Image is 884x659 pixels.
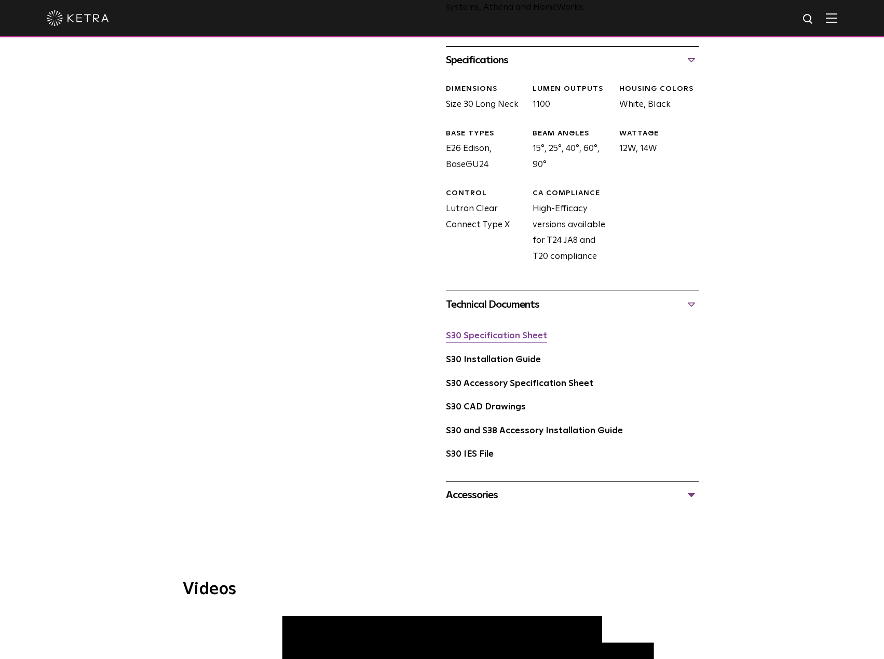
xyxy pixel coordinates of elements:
div: Lutron Clear Connect Type X [438,188,525,265]
div: White, Black [611,84,698,113]
div: BASE TYPES [446,129,525,139]
img: ketra-logo-2019-white [47,10,109,26]
div: Technical Documents [446,296,699,313]
a: S30 Specification Sheet [446,332,547,340]
div: BEAM ANGLES [533,129,611,139]
a: S30 Installation Guide [446,355,541,364]
div: LUMEN OUTPUTS [533,84,611,94]
a: S30 CAD Drawings [446,403,526,411]
div: High-Efficacy versions available for T24 JA8 and T20 compliance [525,188,611,265]
img: search icon [802,13,815,26]
a: S30 Accessory Specification Sheet [446,379,593,388]
div: E26 Edison, BaseGU24 [438,129,525,173]
div: Size 30 Long Neck [438,84,525,113]
div: 15°, 25°, 40°, 60°, 90° [525,129,611,173]
div: CONTROL [446,188,525,199]
div: 12W, 14W [611,129,698,173]
a: S30 and S38 Accessory Installation Guide [446,427,623,435]
div: Accessories [446,487,699,503]
a: S30 IES File [446,450,494,459]
h3: Videos [183,581,702,598]
div: Specifications [446,52,699,68]
div: DIMENSIONS [446,84,525,94]
div: 1100 [525,84,611,113]
div: CA COMPLIANCE [533,188,611,199]
div: WATTAGE [619,129,698,139]
div: HOUSING COLORS [619,84,698,94]
img: Hamburger%20Nav.svg [826,13,837,23]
